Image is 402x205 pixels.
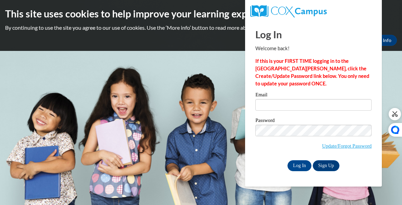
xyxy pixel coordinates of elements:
p: By continuing to use the site you agree to our use of cookies. Use the ‘More info’ button to read... [5,24,397,31]
a: Sign Up [313,160,339,171]
p: Welcome back! [255,45,372,52]
label: Password [255,118,372,125]
img: COX Campus [250,5,327,17]
h2: This site uses cookies to help improve your learning experience. [5,7,397,20]
strong: If this is your FIRST TIME logging in to the [GEOGRAPHIC_DATA][PERSON_NAME], click the Create/Upd... [255,58,369,86]
h1: Log In [255,27,372,41]
a: Update/Forgot Password [322,143,372,149]
input: Log In [287,160,311,171]
label: Email [255,92,372,99]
